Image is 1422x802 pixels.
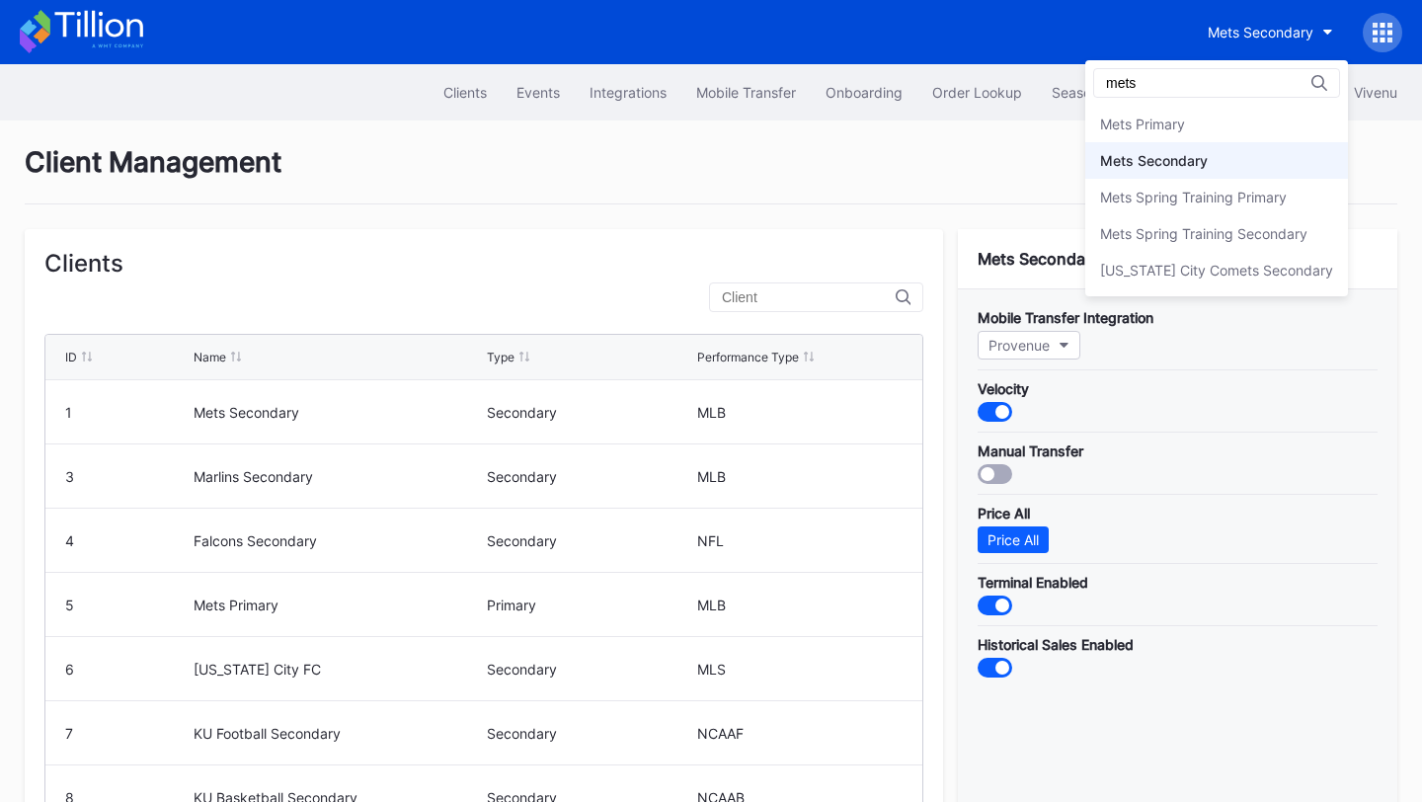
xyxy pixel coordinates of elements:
[1100,225,1307,242] div: Mets Spring Training Secondary
[1100,116,1185,132] div: Mets Primary
[1106,75,1279,91] input: Search
[1100,152,1208,169] div: Mets Secondary
[1100,189,1287,205] div: Mets Spring Training Primary
[1100,262,1333,279] div: [US_STATE] City Comets Secondary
